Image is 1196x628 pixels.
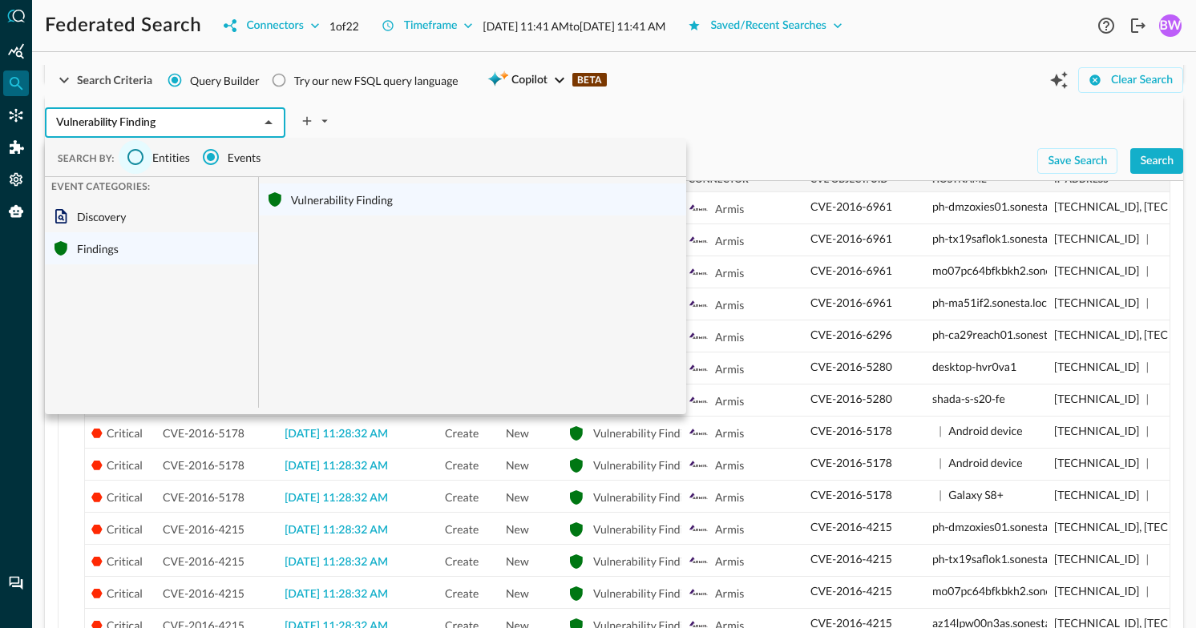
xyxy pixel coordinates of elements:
p: mo07pc64bfkbkh2.sonesta.local [932,262,1092,279]
p: desktop-hvr0va1 [932,358,1016,375]
p: mo07pc64bfkbkh2.sonesta.local [932,582,1092,599]
div: Save Search [1048,151,1107,171]
svg: Armis Centrix [689,552,708,571]
div: Search [1140,151,1174,171]
svg: Armis Centrix [689,520,708,539]
button: Search [1130,148,1183,174]
p: ph-tx19saflok1.sonesta.local [932,230,1073,247]
div: Critical [107,417,143,449]
div: Armis [715,417,744,449]
button: Close [257,111,280,134]
p: | [939,486,942,503]
div: Search Criteria [77,70,152,91]
button: Open Query Copilot [1046,67,1072,93]
p: | [1145,582,1149,599]
p: [TECHNICAL_ID] [1054,390,1139,407]
p: ph-dmzoxies01.sonesta.local [932,518,1073,535]
svg: Armis Centrix [689,360,708,379]
div: Discovery [45,200,258,232]
span: CVE-2016-4215 [163,545,244,578]
span: EVENT CATEGORIES: [45,174,157,199]
p: [DATE] 11:41 AM to [DATE] 11:41 AM [483,18,665,34]
div: Critical [107,545,143,578]
span: Copilot [511,70,547,91]
p: [TECHNICAL_ID] [1054,454,1139,471]
p: ph-ma51if2.sonesta.local [932,294,1056,311]
p: [TECHNICAL_ID] [1054,550,1139,567]
button: Timeframe [372,13,483,38]
svg: Armis Centrix [689,424,708,443]
p: CVE-2016-6961 [810,262,892,279]
div: Chat [3,570,29,596]
button: Save Search [1037,148,1117,174]
input: Select an Event Type [50,113,254,133]
span: Create [445,513,479,545]
p: [TECHNICAL_ID] [1054,358,1139,375]
div: Armis [715,481,744,513]
span: Create [445,545,479,578]
span: [DATE] 11:28:32 AM [285,557,388,568]
svg: Armis Centrix [689,488,708,507]
span: CVE-2016-4215 [163,578,244,610]
p: 1 of 22 [329,18,359,34]
p: | [1145,358,1149,375]
div: Armis [715,385,744,417]
div: Try our new FSQL query language [294,72,459,89]
p: CVE-2016-5178 [810,422,892,439]
p: [TECHNICAL_ID] [1054,262,1139,279]
p: | [939,454,942,471]
div: Connectors [3,103,29,128]
p: ph-dmzoxies01.sonesta.local [932,198,1073,215]
svg: Armis Centrix [689,296,708,315]
p: CVE-2016-4215 [810,582,892,599]
p: Android device [948,422,1022,439]
p: CVE-2016-6961 [810,294,892,311]
div: Armis [715,353,744,385]
div: Armis [715,578,744,610]
div: Vulnerability Finding [593,481,695,513]
span: [DATE] 11:28:32 AM [285,493,388,504]
span: Create [445,578,479,610]
p: CVE-2016-6961 [810,230,892,247]
span: Create [445,481,479,513]
span: [DATE] 11:28:32 AM [285,461,388,472]
div: Connectors [246,16,303,36]
div: Settings [3,167,29,192]
span: Create [445,449,479,481]
p: BETA [572,73,607,87]
p: CVE-2016-5178 [810,486,892,503]
h1: Federated Search [45,13,201,38]
p: ph-ca29reach01.sonesta.local [932,326,1079,343]
span: New [506,417,529,449]
svg: Armis Centrix [689,584,708,603]
span: New [506,449,529,481]
span: New [506,513,529,545]
p: | [1145,422,1149,439]
p: [TECHNICAL_ID] [1054,422,1139,439]
svg: Armis Centrix [689,392,708,411]
button: Help [1093,13,1119,38]
span: CVE-2016-5178 [163,449,244,481]
span: Events [228,149,261,166]
p: CVE-2016-4215 [810,550,892,567]
div: Vulnerability Finding [593,449,695,481]
p: | [1145,486,1149,503]
p: Galaxy S8+ [948,486,1004,503]
div: Clear Search [1111,70,1173,91]
span: Entities [152,149,190,166]
div: Armis [715,449,744,481]
div: Armis [715,289,744,321]
span: SEARCH BY: [58,152,115,164]
span: Query Builder [190,72,260,89]
p: [TECHNICAL_ID] [1054,486,1139,503]
div: Timeframe [404,16,458,36]
div: Armis [715,513,744,545]
span: CVE-2016-5178 [163,481,244,513]
p: | [1145,454,1149,471]
p: [TECHNICAL_ID] [1054,294,1139,311]
p: | [1145,230,1149,247]
svg: Armis Centrix [689,264,708,283]
p: [TECHNICAL_ID] [1054,582,1139,599]
button: Logout [1125,13,1151,38]
p: CVE-2016-6961 [810,198,892,215]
